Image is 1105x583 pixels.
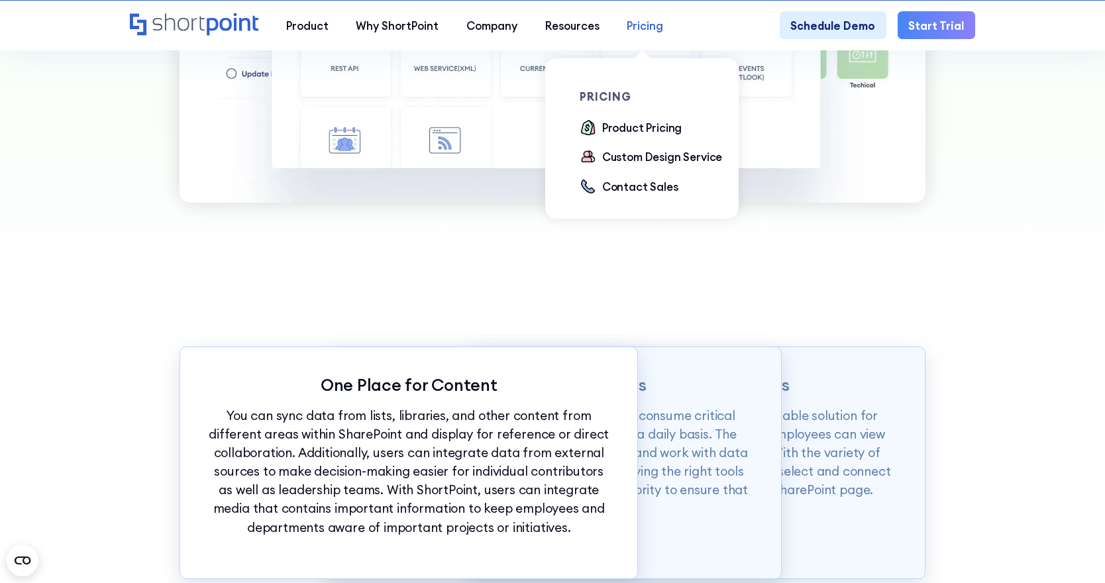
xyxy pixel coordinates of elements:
div: Company [466,17,517,34]
div: pricing [580,91,735,103]
div: Custom Design Service [602,148,723,165]
a: Contact Sales [580,178,678,197]
p: You can sync data from lists, libraries, and other content from different areas within SharePoint... [208,406,610,537]
a: Product Pricing [580,119,682,138]
a: Resources [531,11,613,39]
button: Open CMP widget [7,545,38,576]
p: One Place for Content [208,375,610,395]
div: Pricing [627,17,663,34]
div: Why ShortPoint [356,17,439,34]
a: Schedule Demo [780,11,886,39]
div: Contact Sales [602,178,678,195]
a: Start Trial [898,11,975,39]
a: Custom Design Service [580,148,722,167]
a: Home [130,13,258,37]
a: Company [452,11,531,39]
iframe: Chat Widget [867,429,1105,583]
div: Resources [545,17,600,34]
div: Product [286,17,329,34]
a: Pricing [613,11,677,39]
a: Product [272,11,342,39]
div: Product Pricing [602,119,682,136]
a: Why ShortPoint [342,11,452,39]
